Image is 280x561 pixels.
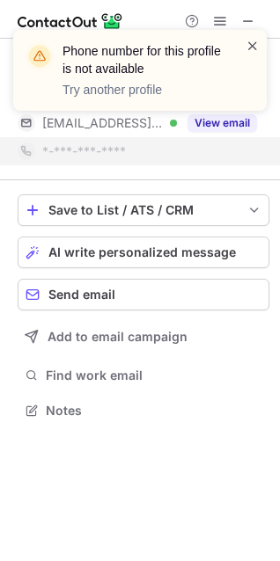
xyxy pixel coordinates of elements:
button: Add to email campaign [18,321,269,353]
span: Add to email campaign [48,330,188,344]
p: Try another profile [63,81,225,98]
span: Send email [48,288,115,302]
button: AI write personalized message [18,237,269,268]
span: Notes [46,403,262,419]
img: warning [26,42,54,70]
button: Notes [18,398,269,423]
header: Phone number for this profile is not available [63,42,225,77]
img: ContactOut v5.3.10 [18,11,123,32]
button: save-profile-one-click [18,194,269,226]
button: Send email [18,279,269,310]
div: Save to List / ATS / CRM [48,203,239,217]
span: Find work email [46,368,262,383]
button: Find work email [18,363,269,388]
span: AI write personalized message [48,245,236,259]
